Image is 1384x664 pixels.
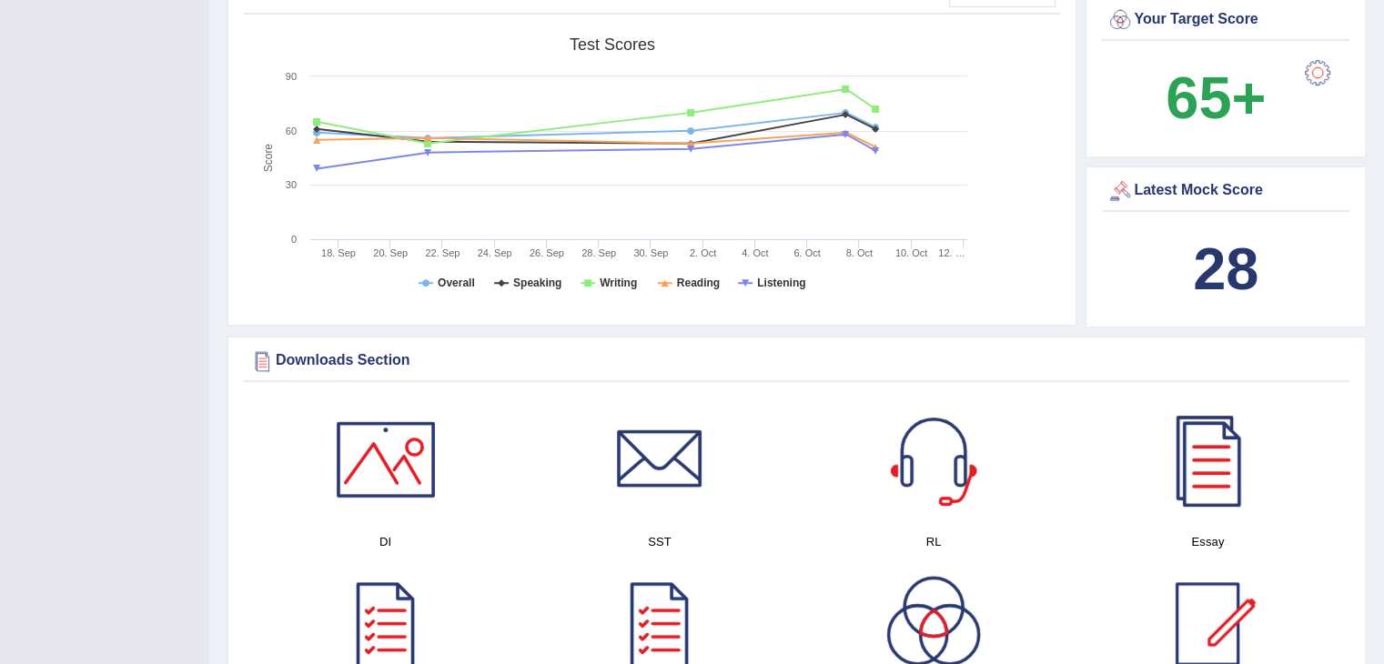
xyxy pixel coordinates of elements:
[478,247,512,258] tspan: 24. Sep
[757,277,805,289] tspan: Listening
[373,247,408,258] tspan: 20. Sep
[1080,532,1336,551] h4: Essay
[1193,236,1258,302] b: 28
[690,247,716,258] tspan: 2. Oct
[570,35,655,54] tspan: Test scores
[1106,177,1345,205] div: Latest Mock Score
[438,277,475,289] tspan: Overall
[291,234,297,245] text: 0
[742,247,768,258] tspan: 4. Oct
[531,532,787,551] h4: SST
[806,532,1062,551] h4: RL
[262,144,275,173] tspan: Score
[846,247,873,258] tspan: 8. Oct
[938,247,965,258] tspan: 12. …
[286,126,297,136] text: 60
[513,277,561,289] tspan: Speaking
[286,179,297,190] text: 30
[677,277,720,289] tspan: Reading
[321,247,356,258] tspan: 18. Sep
[581,247,616,258] tspan: 28. Sep
[1166,65,1266,131] b: 65+
[248,347,1345,375] div: Downloads Section
[530,247,564,258] tspan: 26. Sep
[793,247,820,258] tspan: 6. Oct
[425,247,460,258] tspan: 22. Sep
[286,71,297,82] text: 90
[258,532,513,551] h4: DI
[895,247,927,258] tspan: 10. Oct
[633,247,668,258] tspan: 30. Sep
[600,277,637,289] tspan: Writing
[1106,6,1345,34] div: Your Target Score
